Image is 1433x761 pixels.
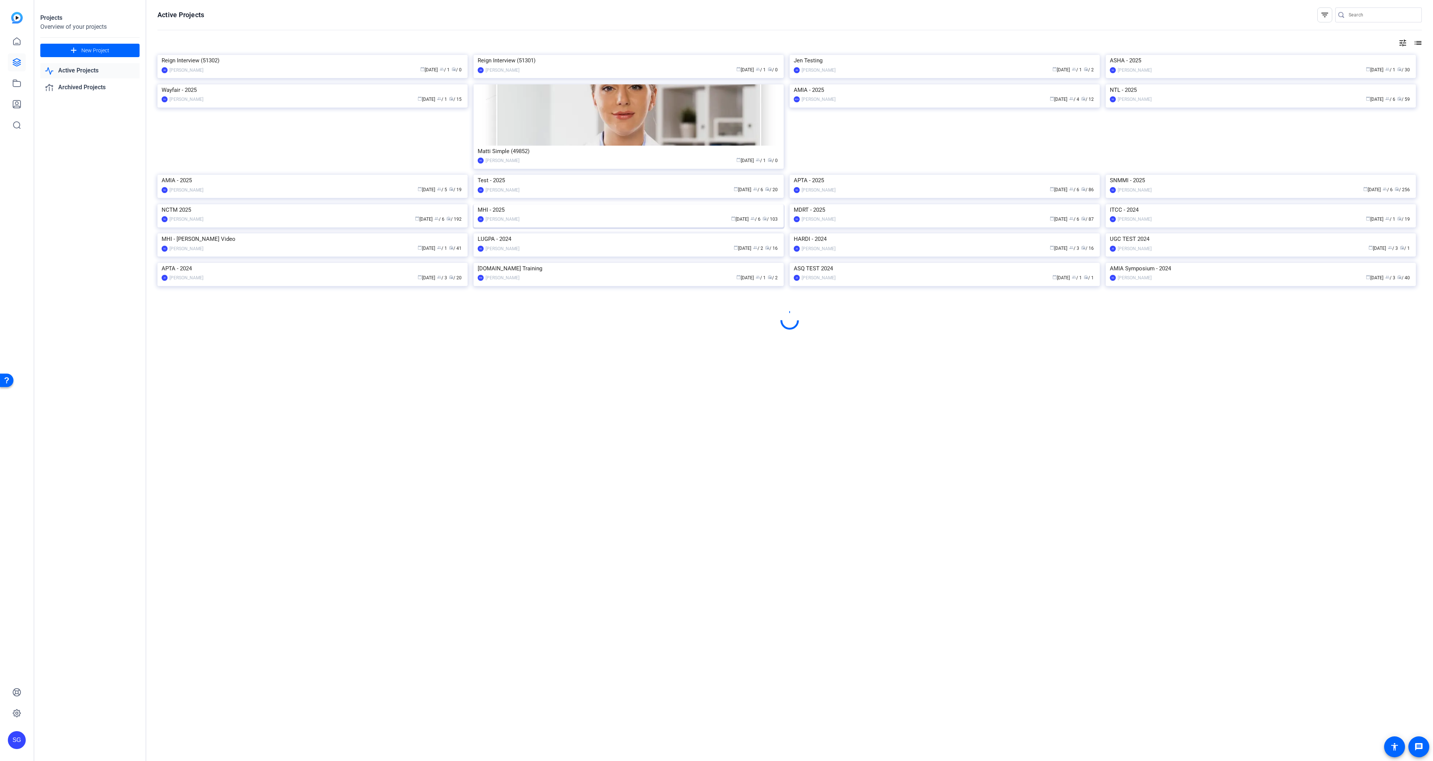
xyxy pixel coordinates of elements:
span: / 40 [1397,275,1410,280]
span: calendar_today [418,187,422,191]
span: / 0 [768,158,778,163]
div: HARDI - 2024 [794,233,1096,245]
div: UGC TEST 2024 [1110,233,1412,245]
div: [PERSON_NAME] [486,245,519,252]
span: radio [446,216,451,221]
span: [DATE] [415,217,433,222]
span: calendar_today [1050,187,1054,191]
span: / 6 [434,217,444,222]
div: SG [794,187,800,193]
div: ITCC - 2024 [1110,204,1412,215]
div: APTA - 2024 [162,263,463,274]
span: group [434,216,439,221]
div: [PERSON_NAME] [486,215,519,223]
div: SG [478,216,484,222]
span: radio [768,67,772,71]
span: calendar_today [1366,96,1370,101]
div: [PERSON_NAME] [486,66,519,74]
div: [PERSON_NAME] [1118,215,1152,223]
span: / 20 [765,187,778,192]
span: calendar_today [1366,216,1370,221]
span: [DATE] [1368,246,1386,251]
span: calendar_today [1050,96,1054,101]
mat-icon: message [1414,742,1423,751]
span: / 1 [756,275,766,280]
span: / 3 [1385,275,1395,280]
span: / 0 [768,67,778,72]
span: calendar_today [420,67,425,71]
span: calendar_today [734,187,738,191]
span: [DATE] [736,158,754,163]
div: [PERSON_NAME] [169,66,203,74]
span: / 1 [756,158,766,163]
span: calendar_today [418,96,422,101]
div: SG [1110,216,1116,222]
span: / 1 [437,97,447,102]
span: / 192 [446,217,462,222]
div: [PERSON_NAME] [802,274,836,282]
a: Archived Projects [40,80,140,95]
span: / 1 [756,67,766,72]
span: [DATE] [1363,187,1381,192]
div: [PERSON_NAME] [1118,245,1152,252]
span: group [440,67,444,71]
div: SG [794,216,800,222]
span: / 6 [1383,187,1393,192]
div: SG [1110,275,1116,281]
span: / 3 [437,275,447,280]
div: SG [478,158,484,164]
div: MDRT - 2025 [794,204,1096,215]
div: AMIA - 2025 [162,175,463,186]
span: [DATE] [736,67,754,72]
div: NTL - 2025 [1110,84,1412,96]
span: radio [765,187,769,191]
div: JD [794,246,800,252]
div: JW [478,67,484,73]
span: radio [1084,275,1088,279]
span: radio [449,245,453,250]
span: calendar_today [418,245,422,250]
mat-icon: list [1413,38,1422,47]
img: blue-gradient.svg [11,12,23,24]
div: ASHA - 2025 [1110,55,1412,66]
div: Wayfair - 2025 [162,84,463,96]
span: calendar_today [1366,275,1370,279]
span: group [753,245,758,250]
div: Reign Interview (51301) [478,55,780,66]
span: [DATE] [418,97,435,102]
span: group [1385,216,1390,221]
span: calendar_today [731,216,736,221]
div: SG [8,731,26,749]
span: [DATE] [420,67,438,72]
span: / 20 [449,275,462,280]
span: radio [1397,275,1402,279]
span: / 41 [449,246,462,251]
span: group [437,245,441,250]
span: / 1 [1072,275,1082,280]
div: [PERSON_NAME] [802,186,836,194]
span: [DATE] [1366,217,1383,222]
div: [PERSON_NAME] [486,274,519,282]
span: group [1383,187,1387,191]
div: [PERSON_NAME] [1118,274,1152,282]
span: radio [449,96,453,101]
span: / 6 [753,187,763,192]
span: / 1 [437,246,447,251]
span: [DATE] [418,275,435,280]
span: calendar_today [415,216,419,221]
span: / 12 [1081,97,1094,102]
div: SG [478,187,484,193]
span: [DATE] [731,217,749,222]
span: [DATE] [1052,67,1070,72]
span: [DATE] [736,275,754,280]
span: calendar_today [736,158,741,162]
span: radio [1081,187,1086,191]
div: Test - 2025 [478,175,780,186]
span: radio [452,67,456,71]
span: calendar_today [734,245,738,250]
span: / 19 [449,187,462,192]
span: radio [768,275,772,279]
span: group [1385,275,1390,279]
span: radio [1397,67,1402,71]
div: AMIA - 2025 [794,84,1096,96]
